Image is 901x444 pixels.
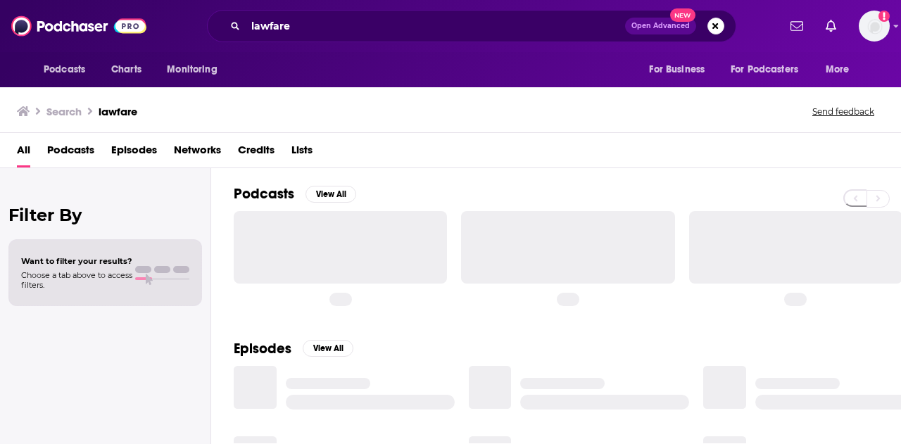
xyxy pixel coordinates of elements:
button: Show profile menu [859,11,890,42]
input: Search podcasts, credits, & more... [246,15,625,37]
a: Charts [102,56,150,83]
span: Monitoring [167,60,217,80]
button: open menu [816,56,867,83]
button: View All [305,186,356,203]
h2: Podcasts [234,185,294,203]
h3: lawfare [99,105,137,118]
button: Send feedback [808,106,878,118]
a: Episodes [111,139,157,167]
span: Choose a tab above to access filters. [21,270,132,290]
button: open menu [157,56,235,83]
span: New [670,8,695,22]
span: Logged in as megcassidy [859,11,890,42]
span: Charts [111,60,141,80]
img: Podchaser - Follow, Share and Rate Podcasts [11,13,146,39]
span: For Business [649,60,705,80]
a: Show notifications dropdown [820,14,842,38]
span: Want to filter your results? [21,256,132,266]
button: open menu [722,56,819,83]
span: Open Advanced [631,23,690,30]
a: Lists [291,139,313,167]
a: Credits [238,139,275,167]
svg: Add a profile image [878,11,890,22]
span: Podcasts [44,60,85,80]
img: User Profile [859,11,890,42]
span: More [826,60,850,80]
button: Open AdvancedNew [625,18,696,34]
a: All [17,139,30,167]
h2: Episodes [234,340,291,357]
a: PodcastsView All [234,185,356,203]
button: View All [303,340,353,357]
button: open menu [34,56,103,83]
button: open menu [639,56,722,83]
a: Networks [174,139,221,167]
h2: Filter By [8,205,202,225]
a: EpisodesView All [234,340,353,357]
div: Search podcasts, credits, & more... [207,10,736,42]
h3: Search [46,105,82,118]
span: For Podcasters [731,60,798,80]
a: Show notifications dropdown [785,14,809,38]
a: Podcasts [47,139,94,167]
